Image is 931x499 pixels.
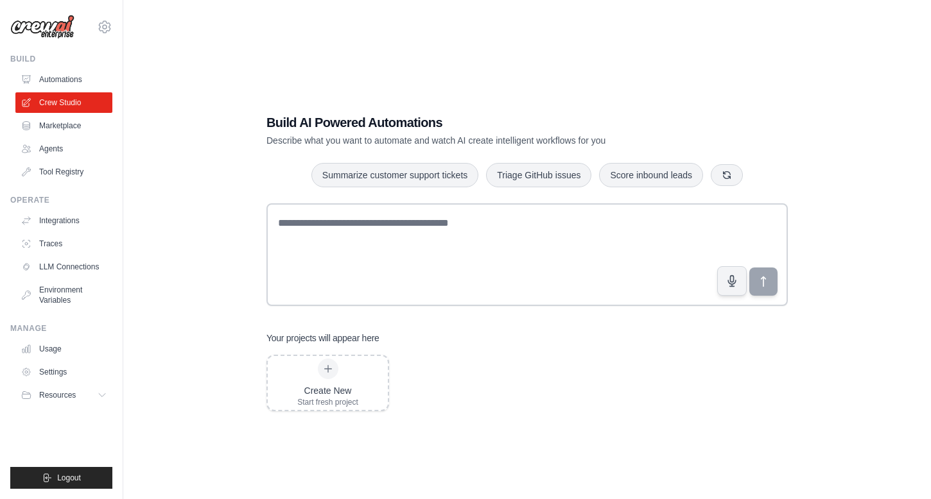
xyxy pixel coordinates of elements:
[15,210,112,231] a: Integrations
[711,164,743,186] button: Get new suggestions
[10,15,74,39] img: Logo
[15,385,112,405] button: Resources
[10,195,112,205] div: Operate
[297,384,358,397] div: Create New
[717,266,747,296] button: Click to speak your automation idea
[15,257,112,277] a: LLM Connections
[15,280,112,310] a: Environment Variables
[10,323,112,334] div: Manage
[15,233,112,254] a: Traces
[15,339,112,359] a: Usage
[266,332,379,344] h3: Your projects will appear here
[486,163,591,187] button: Triage GitHub issues
[10,54,112,64] div: Build
[15,92,112,113] a: Crew Studio
[39,390,76,400] span: Resources
[57,473,81,483] span: Logout
[266,134,698,147] p: Describe what you want to automate and watch AI create intelligent workflows for you
[311,163,478,187] button: Summarize customer support tickets
[15,362,112,382] a: Settings
[266,114,698,131] h1: Build AI Powered Automations
[10,467,112,489] button: Logout
[15,115,112,136] a: Marketplace
[599,163,703,187] button: Score inbound leads
[15,69,112,90] a: Automations
[15,162,112,182] a: Tool Registry
[297,397,358,407] div: Start fresh project
[15,139,112,159] a: Agents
